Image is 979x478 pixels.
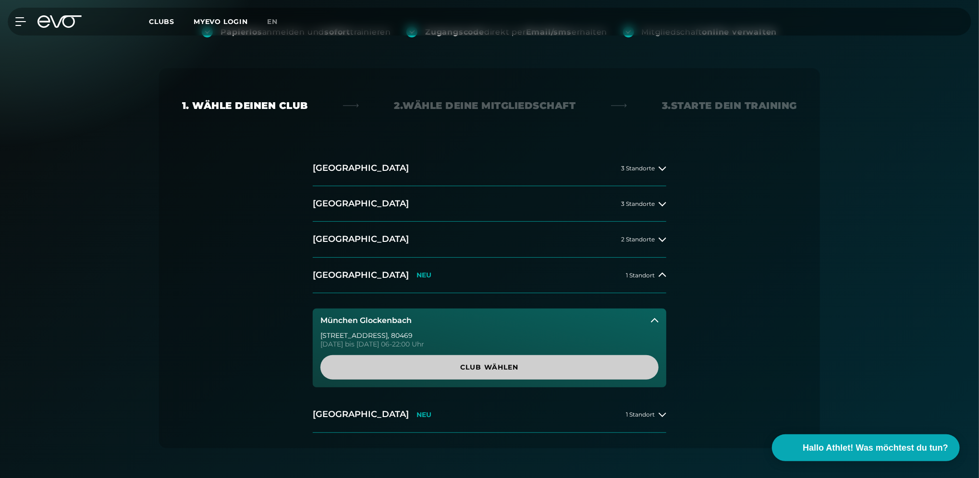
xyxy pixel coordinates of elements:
button: [GEOGRAPHIC_DATA]2 Standorte [313,222,666,257]
div: 1. Wähle deinen Club [182,99,308,112]
button: [GEOGRAPHIC_DATA]NEU1 Standort [313,397,666,432]
p: NEU [416,271,431,279]
button: [GEOGRAPHIC_DATA]3 Standorte [313,151,666,186]
span: 1 Standort [626,272,655,278]
h2: [GEOGRAPHIC_DATA] [313,233,409,245]
button: [GEOGRAPHIC_DATA]3 Standorte [313,186,666,222]
p: NEU [416,411,431,419]
h3: München Glockenbach [320,316,412,325]
a: Club wählen [320,355,659,380]
a: en [267,16,289,27]
a: Clubs [149,17,194,26]
h2: [GEOGRAPHIC_DATA] [313,408,409,420]
span: 3 Standorte [621,201,655,207]
div: 3. Starte dein Training [662,99,797,112]
h2: [GEOGRAPHIC_DATA] [313,162,409,174]
span: Club wählen [343,362,636,372]
span: en [267,17,278,26]
span: 3 Standorte [621,165,655,171]
h2: [GEOGRAPHIC_DATA] [313,198,409,210]
div: [DATE] bis [DATE] 06-22:00 Uhr [320,341,659,347]
span: 1 Standort [626,411,655,418]
h2: [GEOGRAPHIC_DATA] [313,269,409,281]
button: München Glockenbach [313,309,666,333]
div: [STREET_ADDRESS] , 80469 [320,332,659,339]
button: Hallo Athlet! Was möchtest du tun? [772,434,960,461]
span: Hallo Athlet! Was möchtest du tun? [803,442,948,454]
span: 2 Standorte [621,236,655,242]
div: 2. Wähle deine Mitgliedschaft [394,99,576,112]
span: Clubs [149,17,174,26]
button: [GEOGRAPHIC_DATA]NEU1 Standort [313,258,666,293]
a: MYEVO LOGIN [194,17,248,26]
